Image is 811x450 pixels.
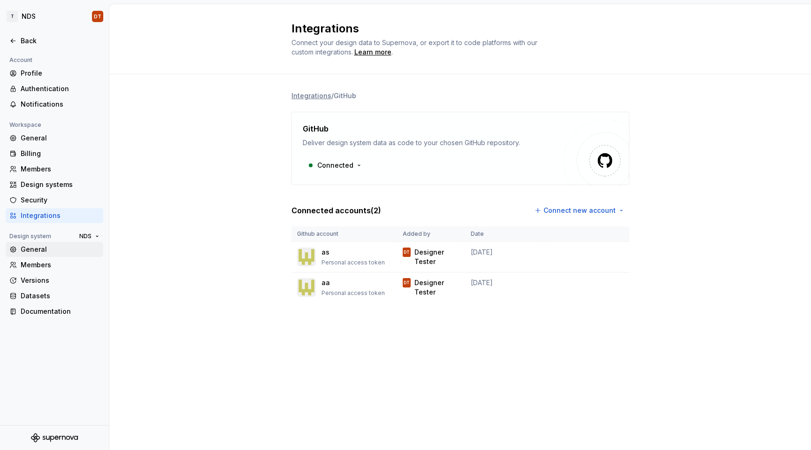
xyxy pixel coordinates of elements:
h4: GitHub [303,123,329,134]
div: Back [21,36,99,46]
div: Account [6,54,36,66]
td: [DATE] [465,272,545,303]
span: Connect your design data to Supernova, or export it to code platforms with our custom integrations. [291,39,539,56]
img: mpsuszko [297,248,316,266]
span: NDS [79,233,92,240]
th: Github account [291,226,397,242]
h2: Integrations [291,21,618,36]
a: Design systems [6,177,103,192]
a: Back [6,33,103,48]
div: Integrations [21,211,99,220]
a: Learn more [354,47,391,57]
div: Profile [21,69,99,78]
div: General [21,133,99,143]
a: Members [6,162,103,177]
a: Security [6,193,103,208]
p: Designer Tester [414,278,459,297]
p: Personal access token [321,289,385,297]
p: aa [321,278,330,287]
div: Authentication [21,84,99,93]
div: NDS [22,12,36,21]
div: Deliver design system data as code to your chosen GitHub repository. [303,138,564,147]
div: General [21,245,99,254]
div: Documentation [21,307,99,316]
a: Authentication [6,81,103,96]
a: General [6,242,103,257]
a: Profile [6,66,103,81]
div: Workspace [6,119,45,131]
span: Connect new account [543,206,616,215]
div: Design system [6,231,55,242]
p: as [321,248,329,257]
p: Designer Tester [414,248,459,266]
p: Connected accounts ( 2 ) [291,205,381,216]
span: . [353,49,393,56]
div: Versions [21,276,99,285]
div: Security [21,195,99,205]
th: Date [465,226,545,242]
div: T [7,11,18,22]
a: Datasets [6,288,103,303]
div: Members [21,260,99,270]
a: Billing [6,146,103,161]
li: GitHub [334,92,356,100]
button: TNDSDT [2,6,107,27]
div: Members [21,164,99,174]
div: Design systems [21,180,99,189]
div: Notifications [21,100,99,109]
a: Integrations [291,91,331,101]
th: Added by [397,226,465,242]
p: Connected [317,161,353,170]
img: mpsuszko [297,278,316,297]
li: / [331,92,334,100]
a: Documentation [6,304,103,319]
a: Integrations [6,208,103,223]
a: General [6,131,103,146]
button: Connect new account [530,202,629,219]
div: Datasets [21,291,99,301]
a: Notifications [6,97,103,112]
div: DT [404,248,410,257]
a: Versions [6,273,103,288]
div: DT [404,278,410,287]
svg: Supernova Logo [31,433,78,442]
td: [DATE] [465,242,545,272]
div: DT [94,13,101,20]
button: Connected [303,157,367,174]
a: Members [6,257,103,272]
p: Personal access token [321,259,385,266]
div: Billing [21,149,99,158]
